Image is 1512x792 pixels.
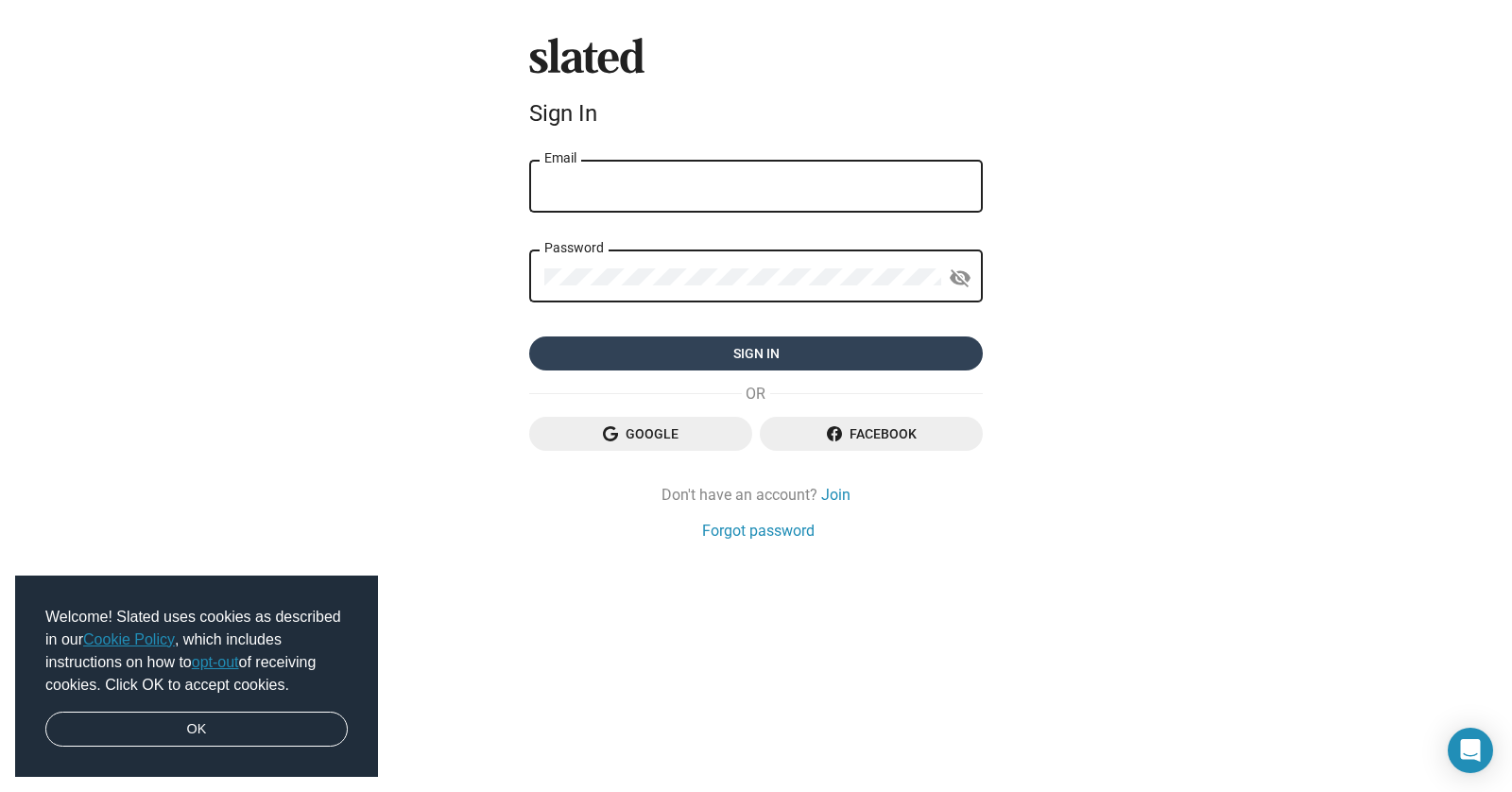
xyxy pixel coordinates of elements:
button: Google [529,417,752,451]
mat-icon: visibility_off [949,264,971,293]
span: Facebook [775,417,968,451]
div: cookieconsent [15,576,378,778]
button: Show password [941,259,979,297]
div: Don't have an account? [529,485,983,505]
span: Welcome! Slated uses cookies as described in our , which includes instructions on how to of recei... [45,606,348,697]
button: Sign in [529,336,983,370]
a: Forgot password [702,521,815,541]
button: Facebook [760,417,983,451]
div: Sign In [529,100,983,127]
a: Cookie Policy [83,631,175,647]
a: opt-out [192,654,239,670]
a: dismiss cookie message [45,712,348,748]
a: Join [821,485,850,505]
span: Google [544,417,737,451]
div: Open Intercom Messenger [1448,728,1493,773]
sl-branding: Sign In [529,38,983,134]
span: Sign in [544,336,968,370]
